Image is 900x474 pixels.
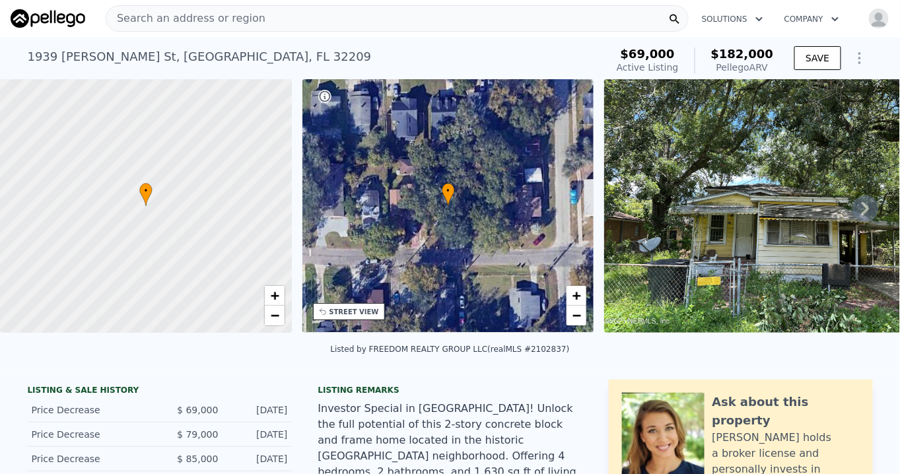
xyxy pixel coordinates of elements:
div: Price Decrease [32,428,149,441]
span: $ 79,000 [177,429,218,440]
div: [DATE] [229,428,288,441]
div: 1939 [PERSON_NAME] St , [GEOGRAPHIC_DATA] , FL 32209 [28,48,372,66]
a: Zoom in [567,286,586,306]
a: Zoom out [265,306,285,325]
span: $ 69,000 [177,405,218,415]
div: [DATE] [229,403,288,417]
span: $182,000 [711,47,774,61]
span: $69,000 [621,47,675,61]
div: Price Decrease [32,452,149,465]
span: Search an address or region [106,11,265,26]
span: + [572,287,581,304]
div: LISTING & SALE HISTORY [28,385,292,398]
span: − [270,307,279,323]
span: $ 85,000 [177,454,218,464]
div: STREET VIEW [329,307,379,317]
img: Pellego [11,9,85,28]
button: Company [774,7,850,31]
div: Ask about this property [712,393,860,430]
a: Zoom out [567,306,586,325]
div: • [139,183,153,206]
span: • [139,185,153,197]
span: + [270,287,279,304]
div: Listed by FREEDOM REALTY GROUP LLC (realMLS #2102837) [331,345,570,354]
div: • [442,183,455,206]
a: Zoom in [265,286,285,306]
span: • [442,185,455,197]
button: Solutions [691,7,774,31]
div: Pellego ARV [711,61,774,74]
div: Listing remarks [318,385,582,395]
span: − [572,307,581,323]
div: Price Decrease [32,403,149,417]
button: SAVE [794,46,841,70]
span: Active Listing [617,62,679,73]
img: avatar [868,8,889,29]
button: Show Options [847,45,873,71]
div: [DATE] [229,452,288,465]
